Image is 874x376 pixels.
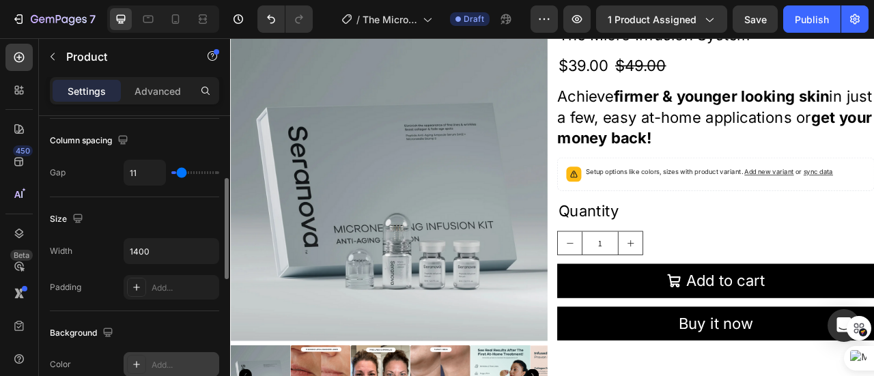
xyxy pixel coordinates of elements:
span: The Micro Infusion System™ [363,12,417,27]
button: 1 product assigned [596,5,727,33]
div: Background [50,324,116,343]
div: Size [50,210,86,229]
button: increment [494,246,524,275]
div: 450 [13,145,33,156]
div: Color [50,358,71,371]
div: Gap [50,167,66,179]
div: Undo/Redo [257,5,313,33]
p: 7 [89,11,96,27]
p: Setup options like colors, sizes with product variant. [452,163,767,177]
div: Width [50,245,72,257]
div: Column spacing [50,132,131,150]
div: Open Intercom Messenger [828,309,860,342]
div: Publish [795,12,829,27]
div: Add to cart [580,295,680,321]
span: Achieve [416,62,488,85]
strong: firmer & younger looking skin [488,62,762,85]
input: quantity [447,246,494,275]
span: Save [744,14,767,25]
button: Add to cart [416,287,819,330]
p: Settings [68,84,106,98]
button: 7 [5,5,102,33]
div: Add... [152,282,216,294]
span: Add new variant [654,164,717,175]
div: Quantity [416,205,819,234]
span: in just a few, easy at-home applications or [416,62,817,112]
p: Product [66,48,182,65]
p: Advanced [135,84,181,98]
span: sync data [729,164,767,175]
button: Publish [783,5,841,33]
input: Auto [124,160,165,185]
div: Add... [152,359,216,371]
span: / [356,12,360,27]
button: decrement [417,246,447,275]
span: Draft [464,13,484,25]
input: Auto [124,239,218,263]
div: Buy it now [570,349,665,376]
iframe: To enrich screen reader interactions, please activate Accessibility in Grammarly extension settings [230,38,874,376]
div: Padding [50,281,81,293]
button: Save [733,5,778,33]
div: Beta [10,250,33,261]
span: or [717,164,767,175]
span: 1 product assigned [608,12,696,27]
